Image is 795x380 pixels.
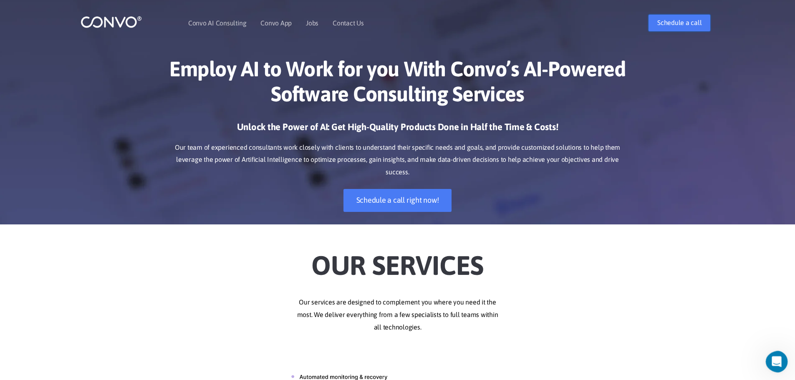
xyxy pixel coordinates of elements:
[188,20,246,26] a: Convo AI Consulting
[166,141,629,179] p: Our team of experienced consultants work closely with clients to understand their specific needs ...
[166,237,629,284] h2: Our Services
[166,121,629,139] h3: Unlock the Power of AI: Get High-Quality Products Done in Half the Time & Costs!
[649,15,710,31] a: Schedule a call
[333,20,364,26] a: Contact Us
[306,20,318,26] a: Jobs
[81,15,142,28] img: logo_1.png
[166,56,629,113] h1: Employ AI to Work for you With Convo’s AI-Powered Software Consulting Services
[766,351,794,373] iframe: Intercom live chat
[260,20,292,26] a: Convo App
[343,189,452,212] a: Schedule a call right now!
[166,296,629,334] p: Our services are designed to complement you where you need it the most. We deliver everything fro...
